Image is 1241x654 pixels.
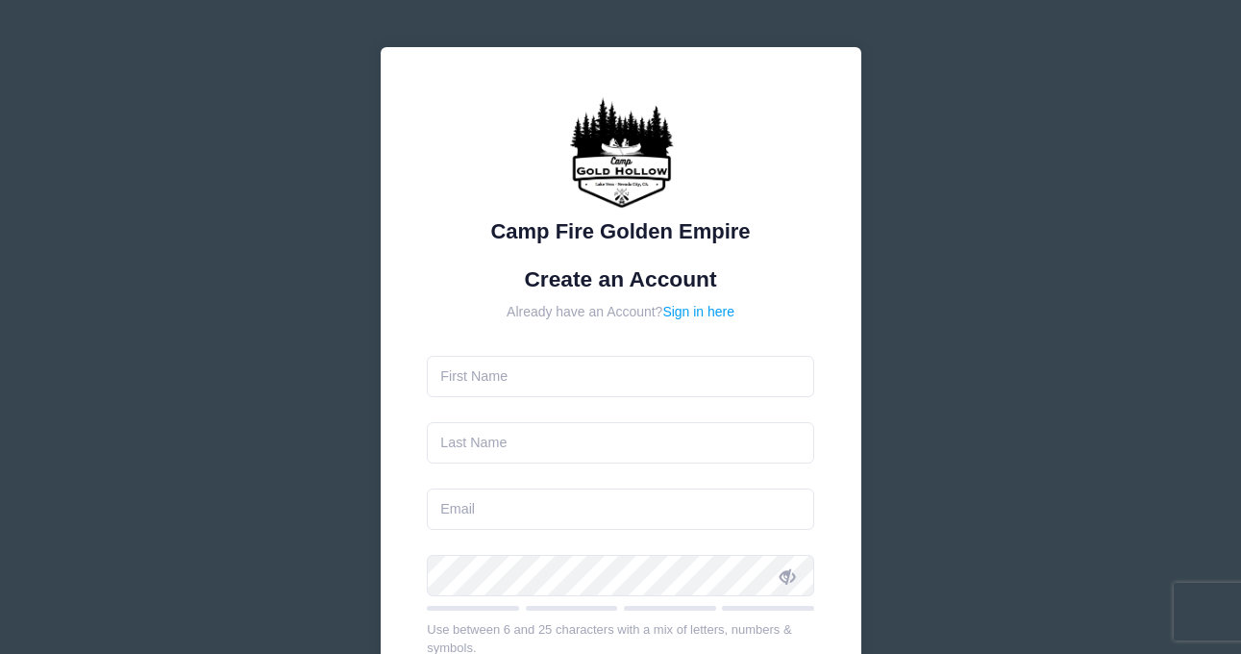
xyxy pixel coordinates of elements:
input: Email [427,489,814,530]
h1: Create an Account [427,266,814,292]
img: Camp Fire Golden Empire [563,94,679,210]
a: Sign in here [662,304,734,319]
div: Already have an Account? [427,302,814,322]
div: Camp Fire Golden Empire [427,215,814,247]
input: Last Name [427,422,814,464]
input: First Name [427,356,814,397]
